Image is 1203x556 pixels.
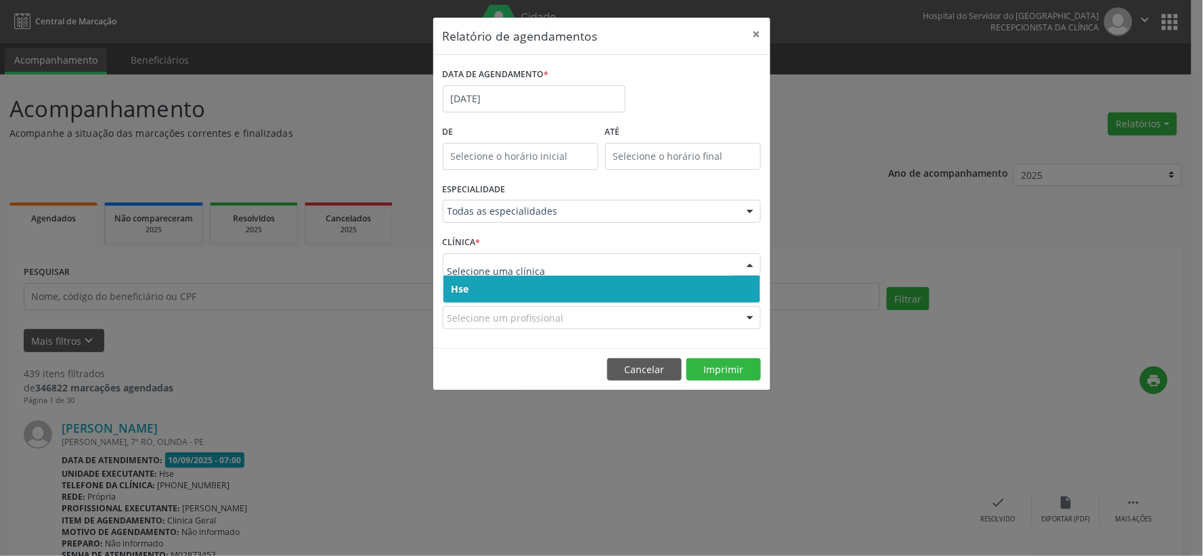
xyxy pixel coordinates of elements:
button: Imprimir [686,358,761,381]
span: Todas as especialidades [447,205,733,218]
h5: Relatório de agendamentos [443,27,598,45]
button: Cancelar [607,358,682,381]
span: Hse [452,282,469,295]
label: ESPECIALIDADE [443,179,506,200]
button: Close [743,18,770,51]
label: DATA DE AGENDAMENTO [443,64,549,85]
label: ATÉ [605,122,761,143]
input: Selecione uma clínica [447,258,733,285]
input: Selecione o horário inicial [443,143,598,170]
input: Selecione o horário final [605,143,761,170]
label: De [443,122,598,143]
span: Selecione um profissional [447,311,564,325]
input: Selecione uma data ou intervalo [443,85,626,112]
label: CLÍNICA [443,232,481,253]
